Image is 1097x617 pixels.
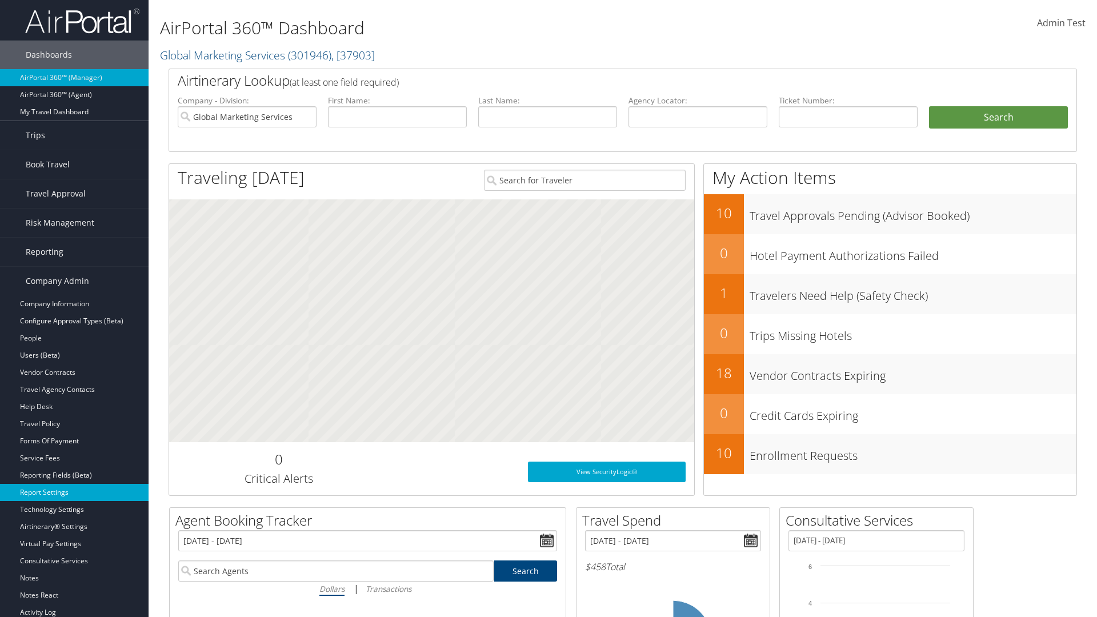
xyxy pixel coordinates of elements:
i: Dollars [319,583,345,594]
a: 10Enrollment Requests [704,434,1076,474]
div: | [178,582,557,596]
tspan: 6 [808,563,812,570]
a: Global Marketing Services [160,47,375,63]
label: Ticket Number: [779,95,918,106]
a: 18Vendor Contracts Expiring [704,354,1076,394]
span: Book Travel [26,150,70,179]
span: ( 301946 ) [288,47,331,63]
h3: Enrollment Requests [750,442,1076,464]
span: Reporting [26,238,63,266]
h3: Trips Missing Hotels [750,322,1076,344]
span: Trips [26,121,45,150]
h2: 18 [704,363,744,383]
label: First Name: [328,95,467,106]
span: (at least one field required) [290,76,399,89]
h3: Vendor Contracts Expiring [750,362,1076,384]
h6: Total [585,560,761,573]
span: Dashboards [26,41,72,69]
span: Risk Management [26,209,94,237]
h2: 10 [704,203,744,223]
h2: Consultative Services [786,511,973,530]
h3: Travelers Need Help (Safety Check) [750,282,1076,304]
a: 1Travelers Need Help (Safety Check) [704,274,1076,314]
label: Agency Locator: [628,95,767,106]
h3: Credit Cards Expiring [750,402,1076,424]
a: Admin Test [1037,6,1086,41]
a: 0Trips Missing Hotels [704,314,1076,354]
h2: 0 [178,450,379,469]
h3: Hotel Payment Authorizations Failed [750,242,1076,264]
h3: Critical Alerts [178,471,379,487]
h2: 1 [704,283,744,303]
input: Search Agents [178,560,494,582]
h1: Traveling [DATE] [178,166,305,190]
input: Search for Traveler [484,170,686,191]
span: $458 [585,560,606,573]
i: Transactions [366,583,411,594]
a: 10Travel Approvals Pending (Advisor Booked) [704,194,1076,234]
span: , [ 37903 ] [331,47,375,63]
span: Travel Approval [26,179,86,208]
button: Search [929,106,1068,129]
h2: Airtinerary Lookup [178,71,992,90]
h2: 0 [704,323,744,343]
a: Search [494,560,558,582]
img: airportal-logo.png [25,7,139,34]
h3: Travel Approvals Pending (Advisor Booked) [750,202,1076,224]
a: View SecurityLogic® [528,462,686,482]
h2: 0 [704,403,744,423]
h2: Agent Booking Tracker [175,511,566,530]
a: 0Credit Cards Expiring [704,394,1076,434]
label: Company - Division: [178,95,317,106]
h1: My Action Items [704,166,1076,190]
label: Last Name: [478,95,617,106]
h2: 0 [704,243,744,263]
h2: Travel Spend [582,511,770,530]
span: Admin Test [1037,17,1086,29]
tspan: 4 [808,600,812,607]
h2: 10 [704,443,744,463]
h1: AirPortal 360™ Dashboard [160,16,777,40]
a: 0Hotel Payment Authorizations Failed [704,234,1076,274]
span: Company Admin [26,267,89,295]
